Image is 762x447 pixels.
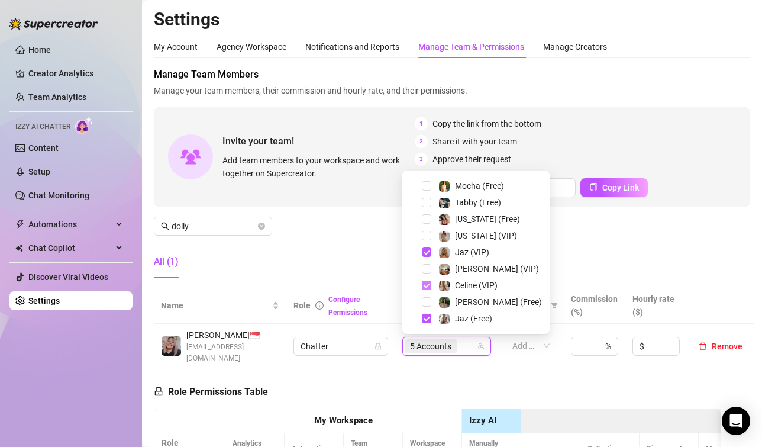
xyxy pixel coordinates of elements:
[28,215,112,234] span: Automations
[589,183,598,191] span: copy
[422,198,431,207] span: Select tree node
[410,340,451,353] span: 5 Accounts
[258,223,265,230] button: close-circle
[15,244,23,252] img: Chat Copilot
[328,295,367,317] a: Configure Permissions
[154,387,163,396] span: lock
[415,153,428,166] span: 3
[455,181,504,191] span: Mocha (Free)
[432,153,511,166] span: Approve their request
[439,297,450,308] img: Chloe (Free)
[186,329,279,342] span: [PERSON_NAME] 🇸🇬
[154,40,198,53] div: My Account
[161,299,270,312] span: Name
[315,301,324,310] span: info-circle
[439,198,450,208] img: Tabby (Free)
[28,239,112,258] span: Chat Copilot
[699,342,707,350] span: delete
[28,272,108,282] a: Discover Viral Videos
[415,117,428,130] span: 1
[154,255,179,269] div: All (1)
[432,117,541,130] span: Copy the link from the bottom
[455,231,517,240] span: [US_STATE] (VIP)
[28,167,50,176] a: Setup
[28,191,89,200] a: Chat Monitoring
[439,314,450,324] img: Jaz (Free)
[15,121,70,133] span: Izzy AI Chatter
[455,297,542,307] span: [PERSON_NAME] (Free)
[154,288,286,324] th: Name
[418,40,524,53] div: Manage Team & Permissions
[161,222,169,230] span: search
[415,135,428,148] span: 2
[217,40,286,53] div: Agency Workspace
[564,288,625,324] th: Commission (%)
[439,281,450,291] img: Celine (VIP)
[405,339,457,353] span: 5 Accounts
[28,45,51,54] a: Home
[422,281,431,290] span: Select tree node
[172,220,256,233] input: Search members
[422,181,431,191] span: Select tree node
[9,18,98,30] img: logo-BBDzfeDw.svg
[455,247,489,257] span: Jaz (VIP)
[222,134,415,149] span: Invite your team!
[186,342,279,364] span: [EMAIL_ADDRESS][DOMAIN_NAME]
[162,336,181,356] img: Dolly Faith Lou Hildore
[422,247,431,257] span: Select tree node
[548,297,560,314] span: filter
[305,40,399,53] div: Notifications and Reports
[28,64,123,83] a: Creator Analytics
[455,281,498,290] span: Celine (VIP)
[28,143,59,153] a: Content
[469,415,496,426] strong: Izzy AI
[154,84,750,97] span: Manage your team members, their commission and hourly rate, and their permissions.
[422,231,431,240] span: Select tree node
[455,214,520,224] span: [US_STATE] (Free)
[222,154,410,180] span: Add team members to your workspace and work together on Supercreator.
[154,8,750,31] h2: Settings
[455,314,492,323] span: Jaz (Free)
[455,264,539,274] span: [PERSON_NAME] (VIP)
[28,92,86,102] a: Team Analytics
[543,40,607,53] div: Manage Creators
[154,67,750,82] span: Manage Team Members
[301,337,381,355] span: Chatter
[75,117,93,134] img: AI Chatter
[439,247,450,258] img: Jaz (VIP)
[455,198,501,207] span: Tabby (Free)
[439,264,450,275] img: Chloe (VIP)
[551,302,558,309] span: filter
[422,297,431,307] span: Select tree node
[314,415,373,426] strong: My Workspace
[722,407,750,435] div: Open Intercom Messenger
[625,288,687,324] th: Hourly rate ($)
[422,314,431,323] span: Select tree node
[439,214,450,225] img: Georgia (Free)
[602,183,639,192] span: Copy Link
[154,385,268,399] h5: Role Permissions Table
[432,135,517,148] span: Share it with your team
[28,296,60,305] a: Settings
[422,214,431,224] span: Select tree node
[439,181,450,192] img: Mocha (Free)
[712,342,742,351] span: Remove
[439,231,450,242] img: Georgia (VIP)
[293,301,311,310] span: Role
[374,343,382,350] span: lock
[694,339,747,353] button: Remove
[422,264,431,274] span: Select tree node
[580,178,648,197] button: Copy Link
[15,220,25,229] span: thunderbolt
[477,343,485,350] span: team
